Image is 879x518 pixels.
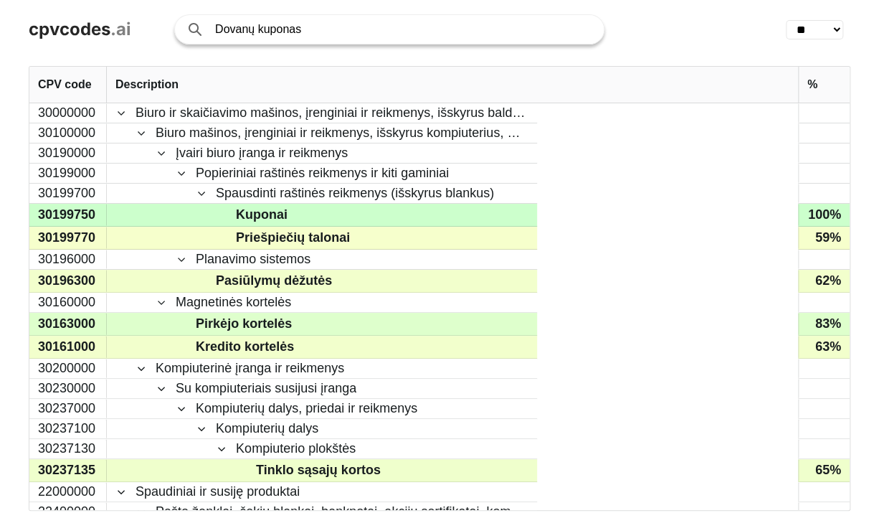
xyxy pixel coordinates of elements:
div: 65% [798,459,850,481]
div: 30163000 [29,313,107,335]
span: Pirkėjo kortelės [196,314,292,334]
div: 30200000 [29,359,107,378]
div: 30190000 [29,143,107,163]
div: 59% [798,227,850,249]
div: 30160000 [29,293,107,312]
div: 62% [798,270,850,292]
span: Kredito kortelės [196,336,294,357]
span: Kompiuterio plokštės [236,440,356,458]
span: Priešpiečių talonai [236,227,350,248]
div: 30237130 [29,439,107,458]
span: Kompiuterių dalys [216,420,318,438]
span: Planavimo sistemos [196,250,310,268]
div: 30199750 [29,204,107,226]
span: Spaudiniai ir susiję produktai [136,483,300,501]
span: CPV code [38,78,92,91]
span: Su kompiuteriais susijusi įranga [176,380,356,397]
a: cpvcodes.ai [29,19,131,40]
div: 30230000 [29,379,107,398]
span: Biuro ir skaičiavimo mašinos, įrenginiai ir reikmenys, išskyrus baldus ir programinės įrangos pak... [136,104,526,122]
span: Kompiuterinė įranga ir reikmenys [156,359,344,377]
div: 30199770 [29,227,107,249]
span: Magnetinės kortelės [176,293,291,311]
div: 30199000 [29,164,107,183]
span: cpvcodes [29,19,110,39]
span: Tinklo sąsajų kortos [256,460,381,481]
span: Kompiuterių dalys, priedai ir reikmenys [196,400,417,418]
div: 63% [798,336,850,358]
div: 30000000 [29,103,107,123]
div: 30199700 [29,184,107,203]
span: Description [115,78,179,91]
div: 30196000 [29,250,107,269]
span: Pasiūlymų dėžutės [216,270,332,291]
div: 30237000 [29,399,107,418]
span: .ai [110,19,131,39]
div: 30237100 [29,419,107,438]
span: Biuro mašinos, įrenginiai ir reikmenys, išskyrus kompiuterius, spausdintuvus ir baldus [156,124,526,142]
div: 30161000 [29,336,107,358]
span: Popieriniai raštinės reikmenys ir kiti gaminiai [196,164,449,182]
span: Spausdinti raštinės reikmenys (išskyrus blankus) [216,184,494,202]
div: 30196300 [29,270,107,292]
span: Įvairi biuro įranga ir reikmenys [176,144,348,162]
div: 30100000 [29,123,107,143]
span: Kuponai [236,204,288,225]
input: Search products or services... [215,15,589,44]
div: 83% [798,313,850,335]
div: 22000000 [29,482,107,501]
div: 30237135 [29,459,107,481]
div: 100% [798,204,850,226]
span: % [807,78,817,91]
